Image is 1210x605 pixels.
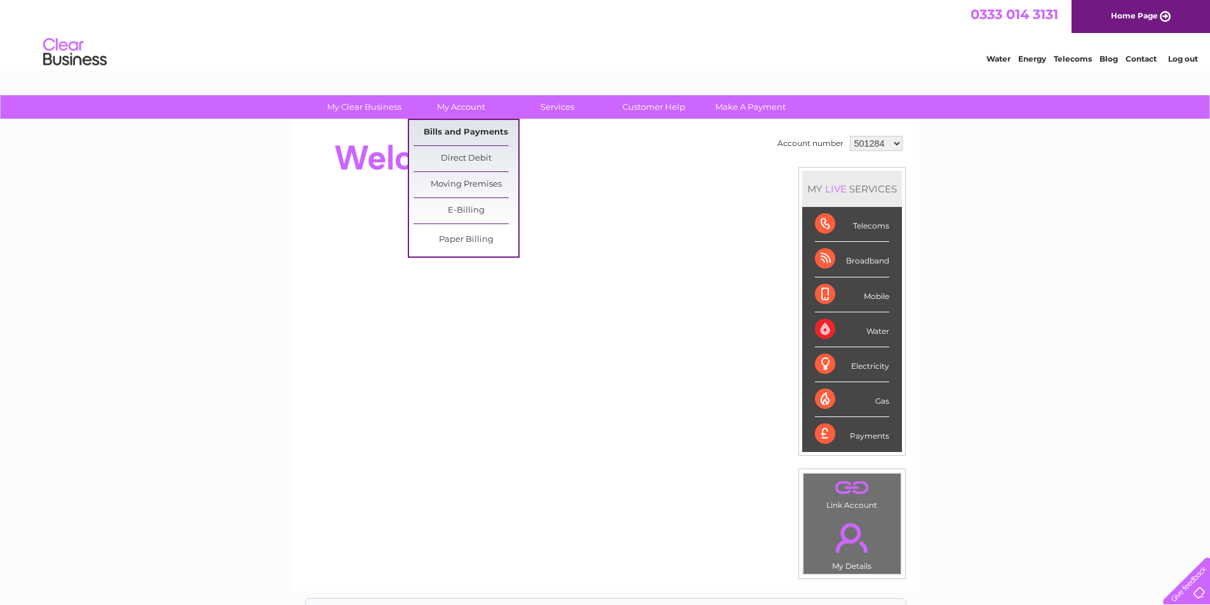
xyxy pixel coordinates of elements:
[815,347,889,382] div: Electricity
[413,120,518,145] a: Bills and Payments
[807,515,897,560] a: .
[1099,54,1118,63] a: Blog
[1054,54,1092,63] a: Telecoms
[971,6,1058,22] a: 0333 014 3131
[306,7,906,62] div: Clear Business is a trading name of Verastar Limited (registered in [GEOGRAPHIC_DATA] No. 3667643...
[803,512,901,575] td: My Details
[408,95,513,119] a: My Account
[815,382,889,417] div: Gas
[312,95,417,119] a: My Clear Business
[802,171,902,207] div: MY SERVICES
[505,95,610,119] a: Services
[815,417,889,451] div: Payments
[413,227,518,253] a: Paper Billing
[43,33,107,72] img: logo.png
[803,473,901,513] td: Link Account
[807,477,897,499] a: .
[413,172,518,197] a: Moving Premises
[1018,54,1046,63] a: Energy
[823,183,849,195] div: LIVE
[815,207,889,242] div: Telecoms
[774,133,847,154] td: Account number
[815,277,889,312] div: Mobile
[986,54,1011,63] a: Water
[1168,54,1198,63] a: Log out
[413,146,518,171] a: Direct Debit
[1126,54,1157,63] a: Contact
[815,312,889,347] div: Water
[602,95,706,119] a: Customer Help
[413,198,518,223] a: E-Billing
[815,242,889,277] div: Broadband
[698,95,803,119] a: Make A Payment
